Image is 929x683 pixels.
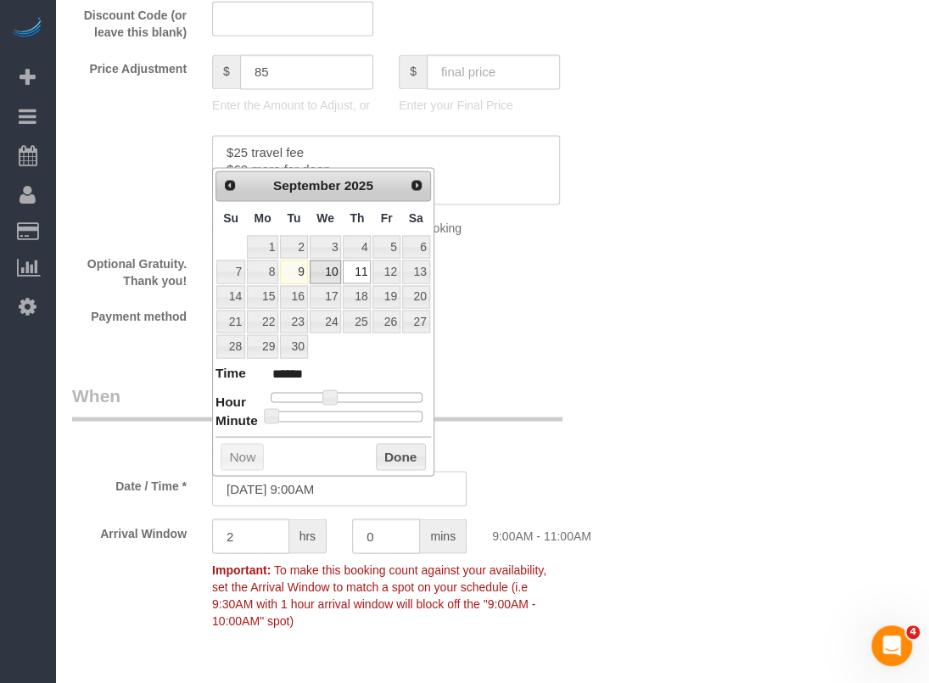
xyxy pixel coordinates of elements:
a: 28 [216,334,245,357]
input: MM/DD/YYYY HH:MM [212,471,467,506]
p: Enter your Final Price [399,97,560,114]
a: 19 [372,285,400,308]
a: 9 [280,260,307,283]
a: 4 [343,235,371,258]
label: Optional Gratuity. Thank you! [59,249,199,288]
span: September [273,178,341,193]
a: 17 [310,285,342,308]
a: 2 [280,235,307,258]
label: Discount Code (or leave this blank) [59,1,199,41]
span: Wednesday [316,210,334,224]
button: Now [221,443,264,470]
a: 29 [247,334,278,357]
a: 26 [372,310,400,333]
iframe: Intercom live chat [871,625,912,666]
span: 2025 [344,178,373,193]
a: 23 [280,310,307,333]
a: 25 [343,310,371,333]
a: Prev [218,173,242,197]
a: 21 [216,310,245,333]
a: 6 [402,235,430,258]
label: Arrival Window [59,518,199,541]
a: Next [405,173,428,197]
legend: When [72,383,562,421]
label: Price Adjustment [59,54,199,77]
span: To make this booking count against your availability, set the Arrival Window to match a spot on y... [212,563,546,627]
a: 1 [247,235,278,258]
a: 12 [372,260,400,283]
span: Saturday [409,210,423,224]
img: Automaid Logo [10,17,44,41]
a: 24 [310,310,342,333]
a: 16 [280,285,307,308]
label: Date / Time * [59,471,199,494]
strong: Important: [212,563,271,576]
span: Next [410,178,423,192]
button: Done [376,443,426,470]
span: Monday [255,210,271,224]
a: 13 [402,260,430,283]
span: Friday [381,210,393,224]
dt: Minute [215,411,258,432]
span: $ [399,54,427,89]
a: 30 [280,334,307,357]
a: 18 [343,285,371,308]
div: 9:00AM - 11:00AM [479,518,619,544]
a: 11 [343,260,371,283]
span: 4 [906,625,920,639]
p: Enter the Amount to Adjust, or [212,97,373,114]
dt: Time [215,363,246,384]
input: final price [427,54,560,89]
a: 7 [216,260,245,283]
a: 3 [310,235,342,258]
a: 8 [247,260,278,283]
a: 20 [402,285,430,308]
a: 15 [247,285,278,308]
label: Payment method [59,301,199,324]
span: hrs [289,518,327,553]
dt: Hour [215,392,246,413]
a: 10 [310,260,342,283]
span: $ [212,54,240,89]
a: 27 [402,310,430,333]
span: Thursday [350,210,364,224]
a: 5 [372,235,400,258]
span: Prev [223,178,237,192]
a: 14 [216,285,245,308]
a: 22 [247,310,278,333]
span: Sunday [223,210,238,224]
span: Tuesday [287,210,300,224]
span: mins [420,518,467,553]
